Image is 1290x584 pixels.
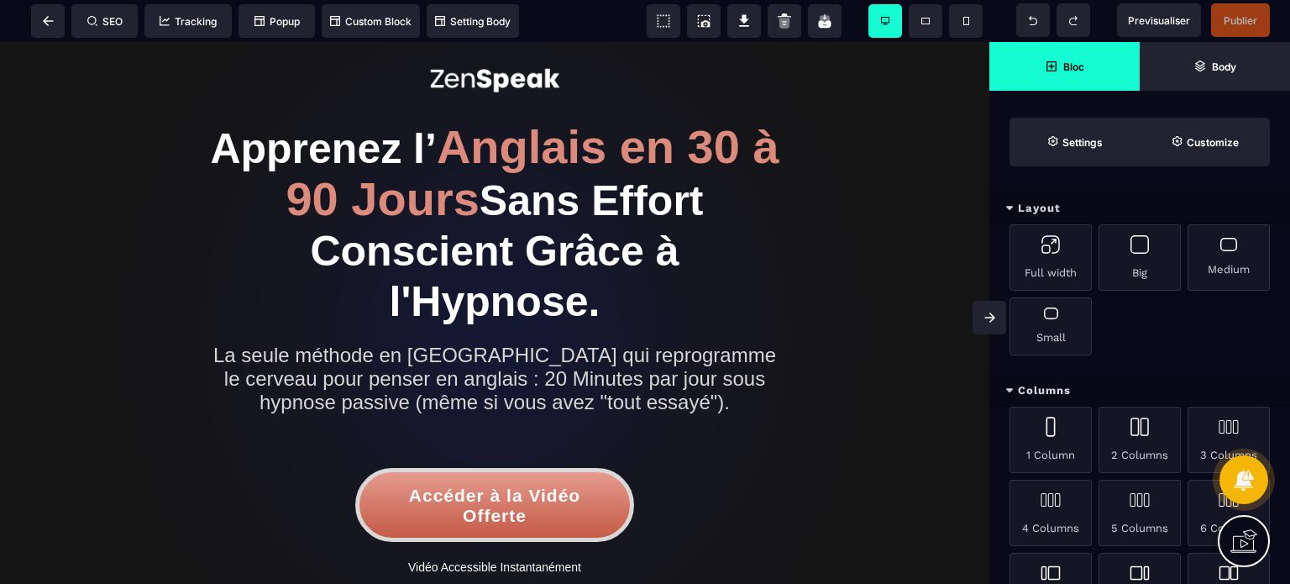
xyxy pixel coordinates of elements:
div: 3 Columns [1188,407,1270,473]
span: SEO [87,15,123,28]
h1: Apprenez l’ Sans Effort Conscient Grâce à l'Hypnose. [210,71,779,293]
span: Open Blocks [989,42,1140,91]
span: View components [647,4,680,38]
div: Big [1099,224,1181,291]
strong: Settings [1062,136,1103,149]
span: Publier [1224,14,1257,27]
span: Settings [1009,118,1140,166]
div: 5 Columns [1099,480,1181,546]
span: Preview [1117,3,1201,37]
div: 4 Columns [1009,480,1092,546]
strong: Body [1212,61,1236,73]
div: Layout [989,193,1290,224]
span: Setting Body [435,15,511,28]
div: 1 Column [1009,407,1092,473]
strong: Bloc [1063,61,1084,73]
span: Screenshot [687,4,721,38]
img: adf03937b17c6f48210a28371234eee9_logo_zenspeak.png [411,13,579,66]
span: Open Layer Manager [1140,42,1290,91]
span: Open Style Manager [1140,118,1270,166]
div: Small [1009,297,1092,355]
strong: Customize [1187,136,1239,149]
div: 6 Columns [1188,480,1270,546]
span: Anglais en 30 à 90 Jours [286,78,792,183]
span: Custom Block [330,15,412,28]
span: Tracking [160,15,217,28]
h2: La seule méthode en [GEOGRAPHIC_DATA] qui reprogramme le cerveau pour penser en anglais : 20 Minu... [210,293,779,381]
div: 2 Columns [1099,407,1181,473]
div: Columns [989,376,1290,407]
span: Popup [254,15,300,28]
div: Full width [1009,224,1092,291]
div: Medium [1188,224,1270,291]
span: Previsualiser [1128,14,1190,27]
